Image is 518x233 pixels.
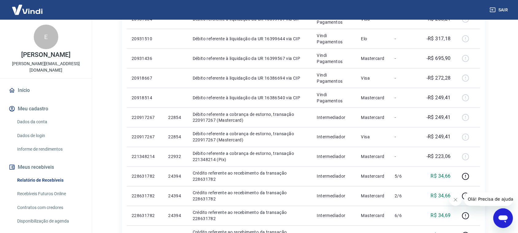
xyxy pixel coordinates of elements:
p: -R$ 272,28 [427,74,451,82]
a: Informe de rendimentos [15,143,84,156]
p: 5/6 [395,173,413,180]
p: 20918514 [132,95,158,101]
p: 228631782 [132,173,158,180]
p: Vindi Pagamentos [317,52,351,65]
p: -R$ 317,18 [427,35,451,42]
p: -R$ 223,06 [427,153,451,160]
p: Intermediador [317,213,351,219]
p: Débito referente à liquidação da UR 16386540 via CIP [193,95,307,101]
iframe: Mensagem da empresa [464,192,513,206]
p: [PERSON_NAME] [21,52,70,58]
button: Meu cadastro [7,102,84,116]
p: - [395,55,413,61]
p: Mastercard [361,55,385,61]
iframe: Fechar mensagem [450,194,462,206]
p: [PERSON_NAME][EMAIL_ADDRESS][DOMAIN_NAME] [5,61,87,73]
p: Crédito referente ao recebimento da transação 228631782 [193,210,307,222]
p: Crédito referente ao recebimento da transação 228631782 [193,170,307,183]
p: R$ 34,66 [431,192,451,200]
p: 20918667 [132,75,158,81]
p: Mastercard [361,95,385,101]
p: R$ 34,69 [431,212,451,219]
p: 20931510 [132,36,158,42]
p: - [395,114,413,120]
a: Disponibilização de agenda [15,215,84,227]
p: Intermediador [317,114,351,120]
p: Intermediador [317,173,351,180]
p: Vindi Pagamentos [317,33,351,45]
p: Débito referente à liquidação da UR 16399644 via CIP [193,36,307,42]
div: E [34,25,58,49]
p: Débito referente a cobrança de estorno, transação 220917267 (Mastercard) [193,111,307,124]
a: Início [7,84,84,97]
p: 228631782 [132,213,158,219]
p: 221348214 [132,154,158,160]
img: Vindi [7,0,47,19]
p: Mastercard [361,154,385,160]
p: Débito referente à liquidação da UR 16386694 via CIP [193,75,307,81]
p: 2/6 [395,193,413,199]
p: 22854 [168,114,183,120]
iframe: Botão para abrir a janela de mensagens [493,208,513,228]
a: Dados de login [15,129,84,142]
p: Visa [361,134,385,140]
p: - [395,75,413,81]
p: 220917267 [132,114,158,120]
button: Sair [489,4,511,16]
p: - [395,134,413,140]
p: - [395,95,413,101]
p: Mastercard [361,173,385,180]
p: Débito referente à liquidação da UR 16399567 via CIP [193,55,307,61]
a: Contratos com credores [15,201,84,214]
p: Intermediador [317,134,351,140]
p: Intermediador [317,154,351,160]
p: 220917267 [132,134,158,140]
p: - [395,154,413,160]
p: R$ 34,66 [431,173,451,180]
p: Visa [361,75,385,81]
a: Relatório de Recebíveis [15,174,84,187]
p: Elo [361,36,385,42]
button: Meus recebíveis [7,160,84,174]
p: 228631782 [132,193,158,199]
p: Intermediador [317,193,351,199]
p: 20931436 [132,55,158,61]
p: 22932 [168,154,183,160]
p: Débito referente a cobrança de estorno, transação 220917267 (Mastercard) [193,131,307,143]
p: 24394 [168,193,183,199]
p: -R$ 695,90 [427,55,451,62]
p: -R$ 249,41 [427,114,451,121]
p: Vindi Pagamentos [317,72,351,84]
p: Crédito referente ao recebimento da transação 228631782 [193,190,307,202]
span: Olá! Precisa de ajuda? [4,4,52,9]
p: 22854 [168,134,183,140]
p: -R$ 249,41 [427,94,451,101]
a: Dados da conta [15,116,84,128]
p: Mastercard [361,193,385,199]
p: -R$ 249,41 [427,133,451,141]
p: 24394 [168,213,183,219]
p: Mastercard [361,114,385,120]
p: 24394 [168,173,183,180]
p: Vindi Pagamentos [317,92,351,104]
p: Mastercard [361,213,385,219]
p: Débito referente a cobrança de estorno, transação 221348214 (Pix) [193,151,307,163]
a: Recebíveis Futuros Online [15,188,84,200]
p: - [395,36,413,42]
p: 6/6 [395,213,413,219]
